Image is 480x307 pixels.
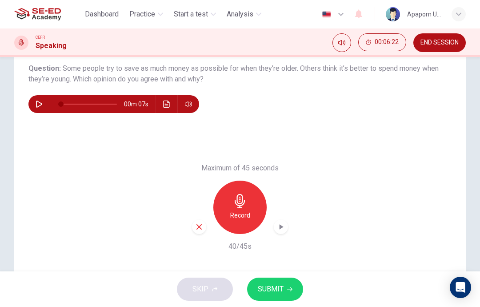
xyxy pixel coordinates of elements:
span: 00:06:22 [375,39,399,46]
button: 00:06:22 [358,33,406,51]
div: Mute [332,33,351,52]
h6: Maximum of 45 seconds [201,163,279,174]
button: Analysis [223,6,265,22]
span: SUBMIT [258,283,284,295]
img: Profile picture [386,7,400,21]
span: Practice [129,9,155,20]
h1: Speaking [36,40,67,51]
span: Which opinion do you agree with and why? [73,75,204,83]
button: Start a test [170,6,220,22]
span: 00m 07s [124,95,156,113]
h6: 40/45s [228,241,252,252]
span: END SESSION [420,39,459,46]
button: Dashboard [81,6,122,22]
button: END SESSION [413,33,466,52]
span: Start a test [174,9,208,20]
div: Hide [358,33,406,52]
button: Practice [126,6,167,22]
button: SUBMIT [247,278,303,301]
span: Some people try to save as much money as possible for when they’re older. Others think it’s bette... [28,64,439,83]
h6: Question : [28,63,452,85]
button: Click to see the audio transcription [160,95,174,113]
img: en [321,11,332,18]
span: Dashboard [85,9,119,20]
a: SE-ED Academy logo [14,5,81,23]
span: Analysis [227,9,253,20]
div: Open Intercom Messenger [450,277,471,298]
h6: Record [230,210,250,221]
img: SE-ED Academy logo [14,5,61,23]
span: CEFR [36,34,45,40]
button: Record [213,181,267,234]
div: Apaporn U-khumpan [407,9,441,20]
